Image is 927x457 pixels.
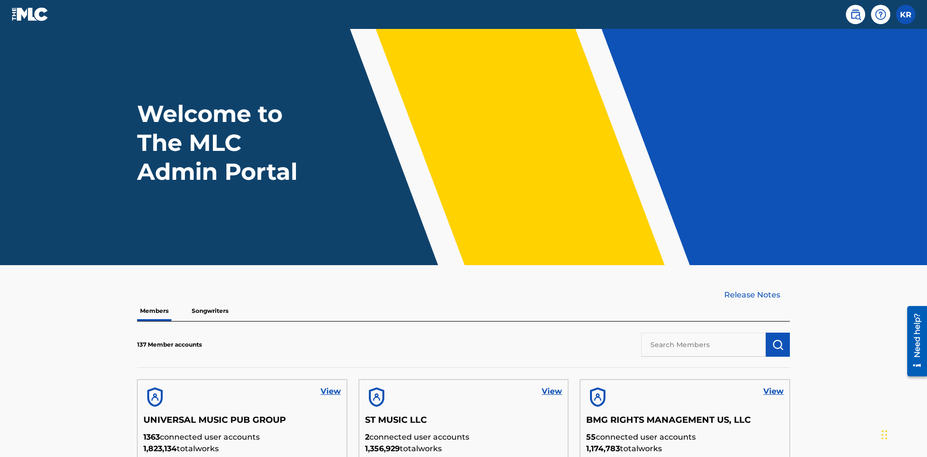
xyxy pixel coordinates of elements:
a: Release Notes [724,289,790,301]
img: search [850,9,861,20]
iframe: Resource Center [900,302,927,381]
p: connected user accounts [365,431,562,443]
iframe: Chat Widget [879,411,927,457]
a: Public Search [846,5,865,24]
div: Help [871,5,890,24]
img: account [365,386,388,409]
p: Members [137,301,171,321]
a: View [542,386,562,397]
img: account [143,386,167,409]
p: Songwriters [189,301,231,321]
div: User Menu [896,5,915,24]
img: help [875,9,886,20]
a: View [763,386,784,397]
span: 1,823,134 [143,444,177,453]
span: 55 [586,432,596,442]
div: Drag [882,420,887,449]
h1: Welcome to The MLC Admin Portal [137,99,318,186]
span: 1363 [143,432,160,442]
h5: UNIVERSAL MUSIC PUB GROUP [143,415,341,431]
span: 2 [365,432,369,442]
img: account [586,386,609,409]
p: total works [143,443,341,455]
p: total works [586,443,784,455]
p: connected user accounts [143,431,341,443]
span: 1,174,783 [586,444,620,453]
a: View [321,386,341,397]
h5: BMG RIGHTS MANAGEMENT US, LLC [586,415,784,431]
input: Search Members [641,333,766,357]
p: total works [365,443,562,455]
p: connected user accounts [586,431,784,443]
h5: ST MUSIC LLC [365,415,562,431]
img: Search Works [772,339,784,350]
p: 137 Member accounts [137,340,202,349]
span: 1,356,929 [365,444,400,453]
img: MLC Logo [12,7,49,21]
